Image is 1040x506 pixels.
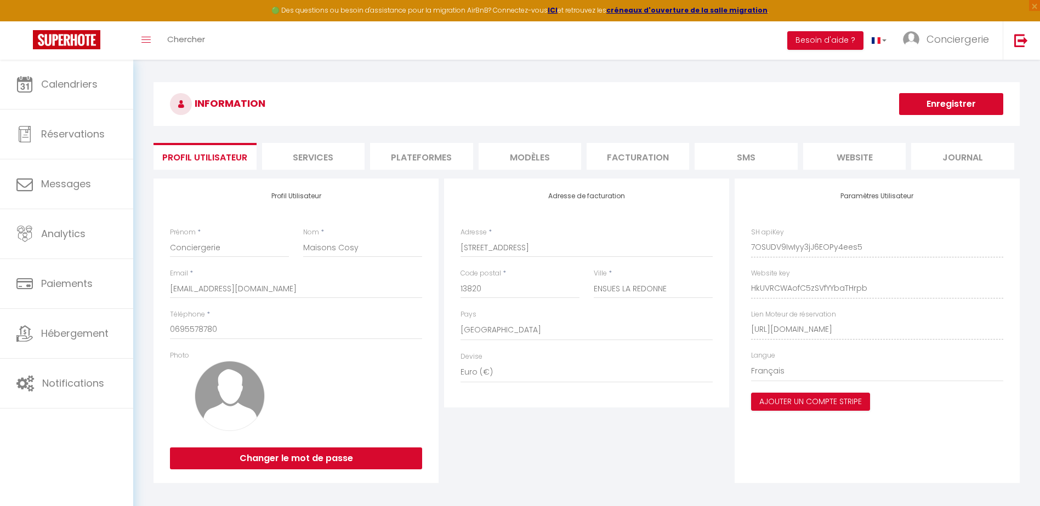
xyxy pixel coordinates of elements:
[41,277,93,290] span: Paiements
[154,143,256,170] li: Profil Utilisateur
[927,32,989,46] span: Conciergerie
[195,361,265,431] img: avatar.png
[903,31,919,48] img: ...
[170,227,196,238] label: Prénom
[606,5,768,15] a: créneaux d'ouverture de la salle migration
[170,268,188,279] label: Email
[167,33,205,45] span: Chercher
[170,309,205,320] label: Téléphone
[993,457,1032,498] iframe: Chat
[303,227,319,238] label: Nom
[41,177,91,191] span: Messages
[370,143,473,170] li: Plateformes
[1014,33,1028,47] img: logout
[751,393,870,411] button: Ajouter un compte Stripe
[9,4,42,37] button: Ouvrir le widget de chat LiveChat
[751,192,1003,200] h4: Paramètres Utilisateur
[751,350,775,361] label: Langue
[548,5,558,15] a: ICI
[751,268,790,279] label: Website key
[479,143,581,170] li: MODÈLES
[803,143,906,170] li: website
[587,143,689,170] li: Facturation
[170,447,422,469] button: Changer le mot de passe
[895,21,1003,60] a: ... Conciergerie
[461,352,482,362] label: Devise
[170,350,189,361] label: Photo
[262,143,365,170] li: Services
[41,227,86,240] span: Analytics
[461,192,713,200] h4: Adresse de facturation
[41,77,98,91] span: Calendriers
[33,30,100,49] img: Super Booking
[41,326,109,340] span: Hébergement
[461,268,501,279] label: Code postal
[461,309,476,320] label: Pays
[170,192,422,200] h4: Profil Utilisateur
[695,143,797,170] li: SMS
[42,376,104,390] span: Notifications
[154,82,1020,126] h3: INFORMATION
[41,127,105,141] span: Réservations
[899,93,1003,115] button: Enregistrer
[594,268,607,279] label: Ville
[911,143,1014,170] li: Journal
[159,21,213,60] a: Chercher
[461,227,487,238] label: Adresse
[751,309,836,320] label: Lien Moteur de réservation
[751,227,784,238] label: SH apiKey
[787,31,863,50] button: Besoin d'aide ?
